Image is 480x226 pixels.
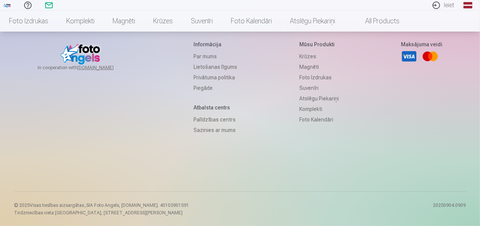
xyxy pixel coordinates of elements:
[194,104,238,111] h5: Atbalsta centrs
[87,203,189,208] span: SIA Foto Angels, [DOMAIN_NAME]. 40103901591
[299,93,339,104] a: Atslēgu piekariņi
[299,51,339,62] a: Krūzes
[57,11,104,32] a: Komplekti
[299,114,339,125] a: Foto kalendāri
[422,48,439,65] a: Mastercard
[401,41,442,48] h5: Maksājuma veidi
[401,48,418,65] a: Visa
[344,11,408,32] a: All products
[144,11,182,32] a: Krūzes
[299,62,339,72] a: Magnēti
[194,51,238,62] a: Par mums
[182,11,222,32] a: Suvenīri
[14,202,189,208] p: © 2025 Visas tiesības aizsargātas. ,
[433,202,466,216] p: 20250904.0909
[194,125,238,135] a: Sazinies ar mums
[104,11,144,32] a: Magnēti
[194,72,238,83] a: Privātuma politika
[299,83,339,93] a: Suvenīri
[299,72,339,83] a: Foto izdrukas
[299,104,339,114] a: Komplekti
[14,210,189,216] p: Tirdzniecības vieta [GEOGRAPHIC_DATA], [STREET_ADDRESS][PERSON_NAME]
[222,11,281,32] a: Foto kalendāri
[194,114,238,125] a: Palīdzības centrs
[194,83,238,93] a: Piegāde
[38,65,132,71] span: In cooperation with
[77,65,132,71] a: [DOMAIN_NAME]
[194,41,238,48] h5: Informācija
[3,3,11,8] img: /fa1
[281,11,344,32] a: Atslēgu piekariņi
[194,62,238,72] a: Lietošanas līgums
[299,41,339,48] h5: Mūsu produkti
